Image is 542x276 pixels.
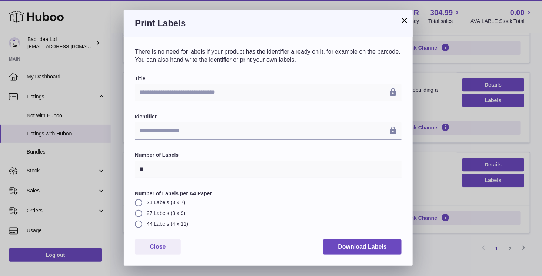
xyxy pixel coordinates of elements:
[135,210,402,217] label: 27 Labels (3 x 9)
[135,17,402,29] h3: Print Labels
[400,16,409,25] button: ×
[135,113,402,120] label: Identifier
[135,190,402,197] label: Number of Labels per A4 Paper
[135,152,402,159] label: Number of Labels
[323,239,402,255] button: Download Labels
[135,239,181,255] button: Close
[135,48,402,64] p: There is no need for labels if your product has the identifier already on it, for example on the ...
[135,75,402,82] label: Title
[135,221,402,228] label: 44 Labels (4 x 11)
[135,199,402,206] label: 21 Labels (3 x 7)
